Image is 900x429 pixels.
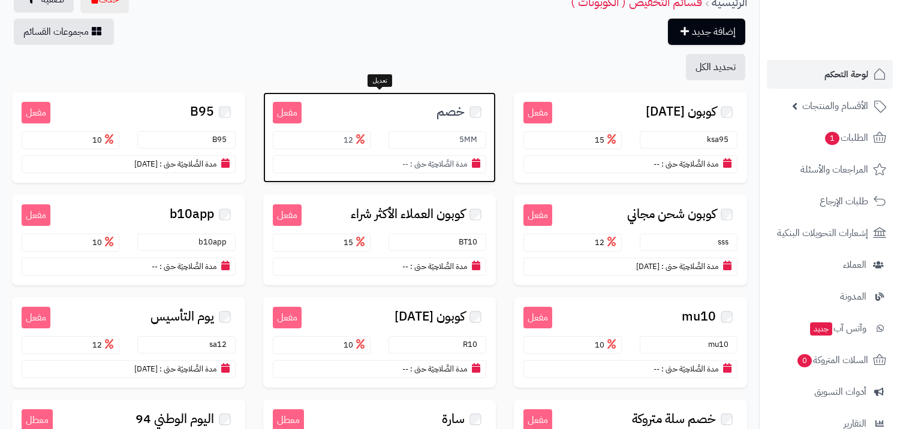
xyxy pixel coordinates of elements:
[843,256,866,273] span: العملاء
[767,282,893,311] a: المدونة
[410,363,467,374] small: مدة الصَّلاحِيَة حتى :
[595,339,619,351] span: 10
[818,17,889,42] img: logo-2.png
[802,98,868,114] span: الأقسام والمنتجات
[514,195,747,285] a: مفعل كوبون شحن مجاني sss 12 مدة الصَّلاحِيَة حتى : [DATE]
[814,383,866,400] span: أدوات التسويق
[92,134,116,146] span: 10
[198,236,233,247] small: b10app
[212,134,233,145] small: B95
[410,158,467,170] small: مدة الصَّلاحِيَة حتى :
[809,320,866,337] span: وآتس آب
[170,207,214,221] span: b10app
[595,237,619,248] span: 12
[523,102,552,124] small: مفعل
[209,339,233,350] small: sa12
[92,237,116,248] span: 10
[134,158,158,170] span: [DATE]
[12,195,245,285] a: مفعل b10app b10app 10 مدة الصَّلاحِيَة حتى : --
[523,307,552,329] small: مفعل
[263,92,496,183] a: مفعل خصم 5MM 12 مدة الصَّلاحِيَة حتى : --
[636,261,660,272] span: [DATE]
[824,66,868,83] span: لوحة التحكم
[14,19,114,45] a: مجموعات القسائم
[402,363,408,374] span: --
[767,219,893,247] a: إشعارات التحويلات البنكية
[368,74,392,87] div: تعديل
[824,131,840,146] span: 1
[595,134,619,146] span: 15
[150,310,214,324] span: يوم التأسيس
[767,377,893,406] a: أدوات التسويق
[777,225,868,241] span: إشعارات التحويلات البنكية
[718,236,735,247] small: sss
[654,158,660,170] span: --
[661,158,718,170] small: مدة الصَّلاحِيَة حتى :
[442,412,465,426] span: سارة
[686,54,745,80] button: تحديد الكل
[273,102,302,124] small: مفعل
[767,187,893,216] a: طلبات الإرجاع
[627,207,716,221] span: كوبون شحن مجاني
[797,354,812,368] span: 0
[190,105,214,119] span: B95
[646,105,716,119] span: كوبون [DATE]
[351,207,465,221] span: كوبون العملاء الأكثر شراء
[767,123,893,152] a: الطلبات1
[840,288,866,305] span: المدونة
[395,310,465,324] span: كوبون [DATE]
[402,261,408,272] span: --
[824,129,868,146] span: الطلبات
[22,102,50,124] small: مفعل
[22,307,50,329] small: مفعل
[22,204,50,226] small: مفعل
[12,297,245,388] a: مفعل يوم التأسيس sa12 12 مدة الصَّلاحِيَة حتى : [DATE]
[767,314,893,343] a: وآتس آبجديد
[344,134,368,146] span: 12
[514,92,747,183] a: مفعل كوبون [DATE] ksa95 15 مدة الصَّلاحِيَة حتى : --
[459,134,483,145] small: 5MM
[136,412,214,426] span: اليوم الوطني 94
[514,297,747,388] a: مفعل mu10 mu10 10 مدة الصَّلاحِيَة حتى : --
[661,363,718,374] small: مدة الصَّلاحِيَة حتى :
[632,412,716,426] span: خصم سلة متروكة
[523,204,552,226] small: مفعل
[344,237,368,248] span: 15
[708,339,735,350] small: mu10
[463,339,483,350] small: R10
[767,250,893,279] a: العملاء
[668,19,745,45] a: إضافة جديد
[159,261,216,272] small: مدة الصَّلاحِيَة حتى :
[796,352,868,368] span: السلات المتروكة
[707,134,735,145] small: ksa95
[767,155,893,184] a: المراجعات والأسئلة
[459,236,483,247] small: BT10
[152,261,158,272] span: --
[12,92,245,183] a: مفعل B95 B95 10 مدة الصَّلاحِيَة حتى : [DATE]
[661,261,718,272] small: مدة الصَّلاحِيَة حتى :
[159,158,216,170] small: مدة الصَّلاحِيَة حتى :
[134,363,158,374] span: [DATE]
[263,297,496,388] a: مفعل كوبون [DATE] R10 10 مدة الصَّلاحِيَة حتى : --
[810,322,832,336] span: جديد
[263,195,496,285] a: مفعل كوبون العملاء الأكثر شراء BT10 15 مدة الصَّلاحِيَة حتى : --
[273,204,302,226] small: مفعل
[92,339,116,351] span: 12
[682,310,716,324] span: mu10
[800,161,868,178] span: المراجعات والأسئلة
[767,346,893,374] a: السلات المتروكة0
[159,363,216,374] small: مدة الصَّلاحِيَة حتى :
[273,307,302,329] small: مفعل
[654,363,660,374] span: --
[402,158,408,170] span: --
[767,60,893,89] a: لوحة التحكم
[410,261,467,272] small: مدة الصَّلاحِيَة حتى :
[344,339,368,351] span: 10
[820,193,868,210] span: طلبات الإرجاع
[437,105,465,119] span: خصم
